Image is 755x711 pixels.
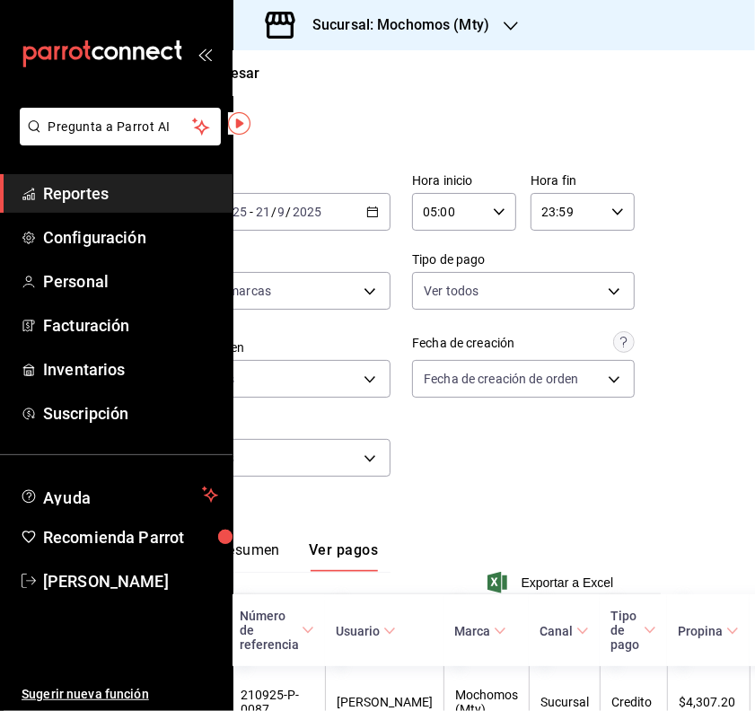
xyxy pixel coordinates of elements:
[531,175,635,188] label: Hora fin
[43,401,218,426] span: Suscripción
[412,175,516,188] label: Hora inicio
[43,357,218,382] span: Inventarios
[43,525,218,549] span: Recomienda Parrot
[424,282,478,300] span: Ver todos
[197,541,280,572] button: Ver resumen
[277,205,286,219] input: --
[22,685,218,704] span: Sugerir nueva función
[168,342,391,355] label: Tipo de orden
[491,572,614,593] button: Exportar a Excel
[678,624,738,638] span: Propina
[679,695,738,709] div: $4,307.20
[13,130,221,149] a: Pregunta a Parrot AI
[309,541,378,572] button: Ver pagos
[540,624,588,638] span: Canal
[336,624,395,638] span: Usuario
[255,205,271,219] input: --
[43,225,218,250] span: Configuración
[168,175,391,188] label: Fecha
[611,695,656,709] div: Credito
[43,269,218,294] span: Personal
[610,609,656,652] span: Tipo de pago
[250,205,253,219] span: -
[540,695,589,709] div: Sucursal
[292,205,322,219] input: ----
[168,439,391,477] div: Ver todos
[424,370,578,388] span: Fecha de creación de orden
[168,421,391,434] label: Usuarios
[412,334,514,353] div: Fecha de creación
[271,205,277,219] span: /
[228,112,250,135] img: Tooltip marker
[43,484,195,505] span: Ayuda
[412,254,635,267] label: Tipo de pago
[240,609,314,652] span: Número de referencia
[20,108,221,145] button: Pregunta a Parrot AI
[168,254,391,267] label: Marca
[454,624,505,638] span: Marca
[337,695,433,709] div: [PERSON_NAME]
[43,569,218,593] span: [PERSON_NAME]
[286,205,292,219] span: /
[198,47,212,61] button: open_drawer_menu
[298,14,489,36] h3: Sucursal: Mochomos (Mty)
[43,181,218,206] span: Reportes
[48,118,193,136] span: Pregunta a Parrot AI
[43,313,218,338] span: Facturación
[197,541,378,572] div: navigation tabs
